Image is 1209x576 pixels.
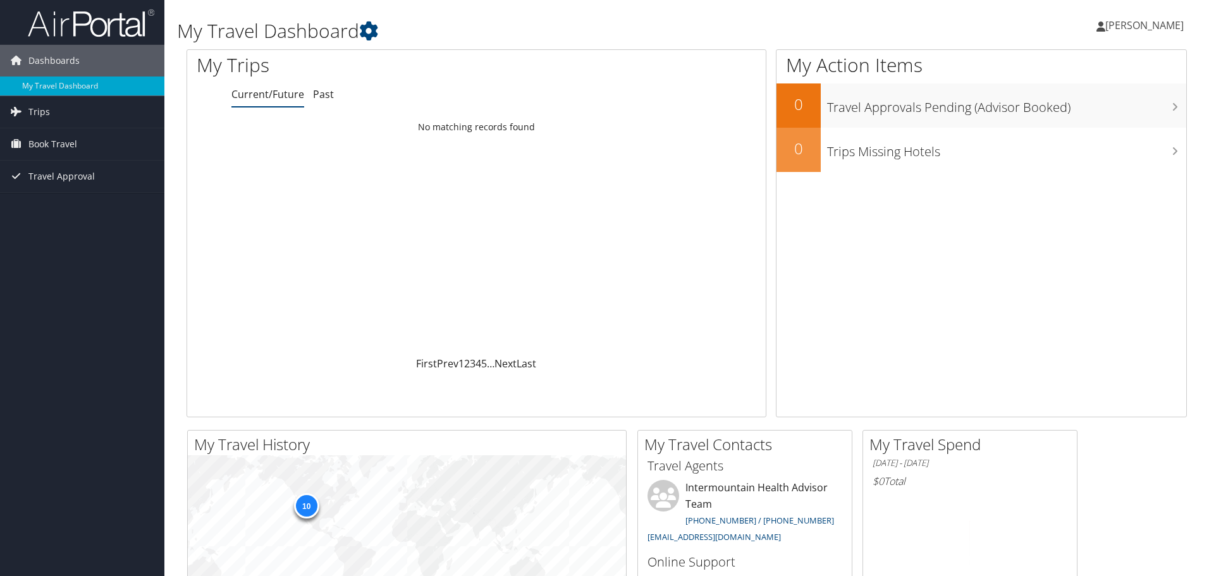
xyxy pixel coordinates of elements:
[776,83,1186,128] a: 0Travel Approvals Pending (Advisor Booked)
[177,18,857,44] h1: My Travel Dashboard
[869,434,1077,455] h2: My Travel Spend
[187,116,766,138] td: No matching records found
[1096,6,1196,44] a: [PERSON_NAME]
[437,357,458,371] a: Prev
[487,357,494,371] span: …
[873,457,1067,469] h6: [DATE] - [DATE]
[776,52,1186,78] h1: My Action Items
[313,87,334,101] a: Past
[28,128,77,160] span: Book Travel
[776,128,1186,172] a: 0Trips Missing Hotels
[28,8,154,38] img: airportal-logo.png
[293,493,319,518] div: 10
[685,515,834,526] a: [PHONE_NUMBER] / [PHONE_NUMBER]
[416,357,437,371] a: First
[647,531,781,542] a: [EMAIL_ADDRESS][DOMAIN_NAME]
[28,96,50,128] span: Trips
[517,357,536,371] a: Last
[464,357,470,371] a: 2
[494,357,517,371] a: Next
[641,480,849,548] li: Intermountain Health Advisor Team
[231,87,304,101] a: Current/Future
[470,357,476,371] a: 3
[647,553,842,571] h3: Online Support
[776,94,821,115] h2: 0
[873,474,884,488] span: $0
[481,357,487,371] a: 5
[1105,18,1184,32] span: [PERSON_NAME]
[827,137,1186,161] h3: Trips Missing Hotels
[827,92,1186,116] h3: Travel Approvals Pending (Advisor Booked)
[458,357,464,371] a: 1
[647,457,842,475] h3: Travel Agents
[476,357,481,371] a: 4
[644,434,852,455] h2: My Travel Contacts
[776,138,821,159] h2: 0
[194,434,626,455] h2: My Travel History
[28,161,95,192] span: Travel Approval
[197,52,515,78] h1: My Trips
[28,45,80,77] span: Dashboards
[873,474,1067,488] h6: Total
